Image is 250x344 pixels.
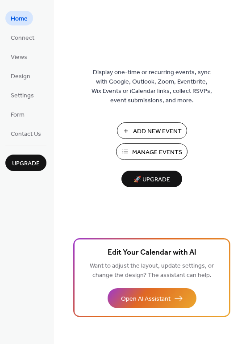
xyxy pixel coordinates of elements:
[11,34,34,43] span: Connect
[5,88,39,102] a: Settings
[5,49,33,64] a: Views
[121,294,171,304] span: Open AI Assistant
[108,288,196,308] button: Open AI Assistant
[133,127,182,136] span: Add New Event
[5,11,33,25] a: Home
[5,30,40,45] a: Connect
[11,130,41,139] span: Contact Us
[116,143,187,160] button: Manage Events
[92,68,212,105] span: Display one-time or recurring events, sync with Google, Outlook, Zoom, Eventbrite, Wix Events or ...
[11,72,30,81] span: Design
[108,247,196,259] span: Edit Your Calendar with AI
[132,148,182,157] span: Manage Events
[11,91,34,101] span: Settings
[11,110,25,120] span: Form
[90,260,214,281] span: Want to adjust the layout, update settings, or change the design? The assistant can help.
[12,159,40,168] span: Upgrade
[11,53,27,62] span: Views
[5,155,46,171] button: Upgrade
[121,171,182,187] button: 🚀 Upgrade
[117,122,187,139] button: Add New Event
[5,68,36,83] a: Design
[11,14,28,24] span: Home
[5,107,30,122] a: Form
[127,174,177,186] span: 🚀 Upgrade
[5,126,46,141] a: Contact Us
